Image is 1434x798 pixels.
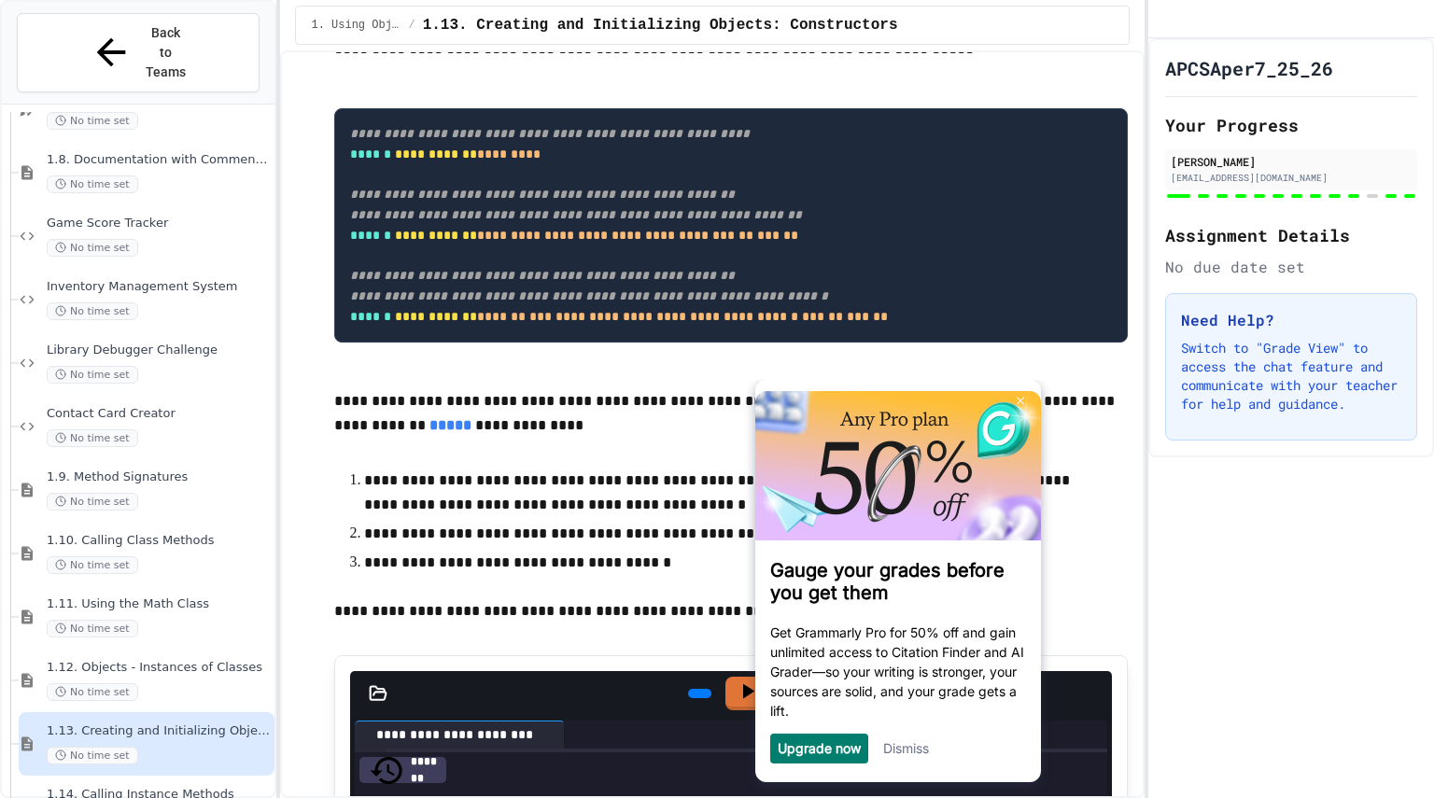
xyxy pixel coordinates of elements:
span: No time set [47,112,138,130]
a: Dismiss [138,360,184,376]
span: Library Debugger Challenge [47,343,271,358]
h2: Assignment Details [1165,222,1417,248]
p: Switch to "Grade View" to access the chat feature and communicate with your teacher for help and ... [1181,339,1401,413]
div: [EMAIL_ADDRESS][DOMAIN_NAME] [1171,171,1412,185]
img: close_x_white.png [272,17,279,25]
span: No time set [47,620,138,637]
span: No time set [47,493,138,511]
h3: Gauge your grades before you get them [25,179,281,224]
span: Back to Teams [144,23,188,82]
a: Upgrade now [33,360,116,376]
span: No time set [47,683,138,701]
span: 1.10. Calling Class Methods [47,533,271,549]
button: Back to Teams [17,13,260,92]
h3: Need Help? [1181,309,1401,331]
span: Contact Card Creator [47,406,271,422]
span: No time set [47,175,138,193]
div: [PERSON_NAME] [1171,153,1412,170]
span: / [408,18,415,33]
h2: Your Progress [1165,112,1417,138]
span: No time set [47,239,138,257]
span: 1.8. Documentation with Comments and Preconditions [47,152,271,168]
span: No time set [47,747,138,764]
h1: APCSAper7_25_26 [1165,55,1333,81]
span: 1.12. Objects - Instances of Classes [47,660,271,676]
span: 1.13. Creating and Initializing Objects: Constructors [47,723,271,739]
span: 1. Using Objects and Methods [311,18,401,33]
div: No due date set [1165,256,1417,278]
span: No time set [47,429,138,447]
span: No time set [47,556,138,574]
span: 1.9. Method Signatures [47,469,271,485]
span: No time set [47,366,138,384]
span: Game Score Tracker [47,216,271,231]
span: Inventory Management System [47,279,271,295]
span: 1.11. Using the Math Class [47,596,271,612]
p: Get Grammarly Pro for 50% off and gain unlimited access to Citation Finder and AI Grader—so your ... [25,243,281,341]
span: 1.13. Creating and Initializing Objects: Constructors [423,14,898,36]
span: No time set [47,302,138,320]
img: b691f0dbac2949fda2ab1b53a00960fb-306x160.png [10,11,296,161]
